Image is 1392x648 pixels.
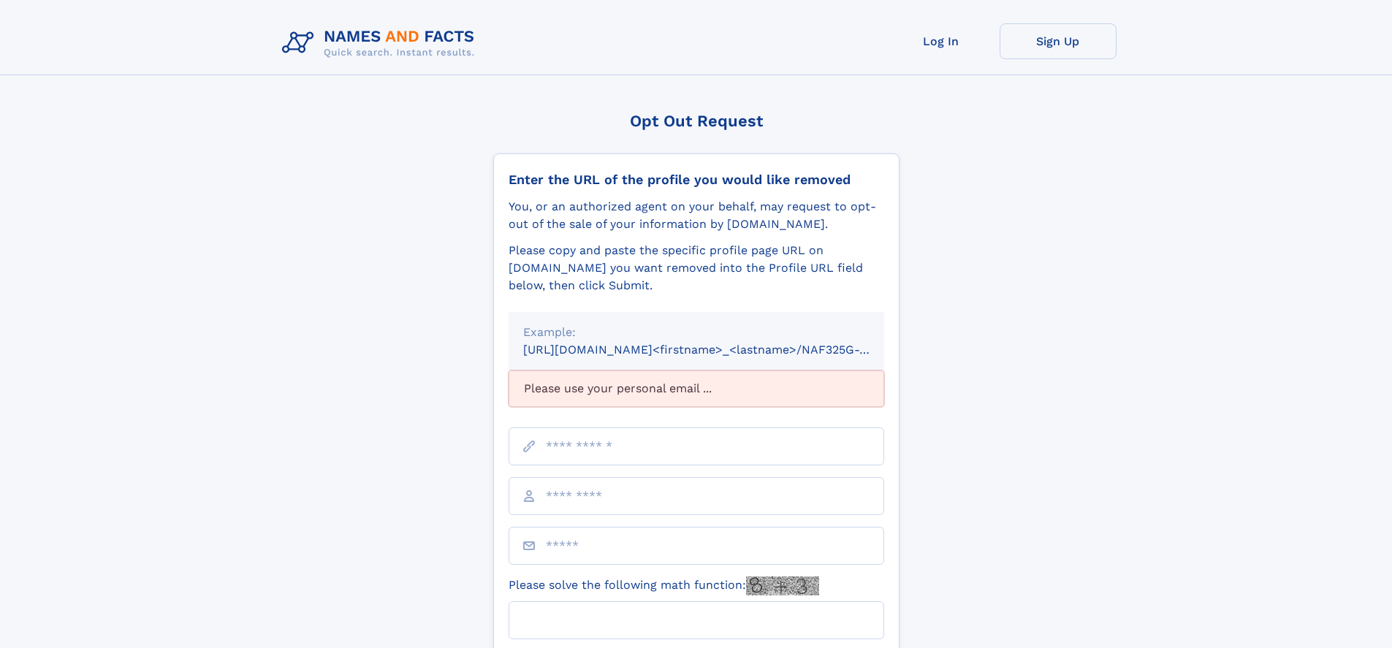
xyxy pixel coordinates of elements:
div: Example: [523,324,870,341]
img: Logo Names and Facts [276,23,487,63]
a: Sign Up [1000,23,1117,59]
div: Opt Out Request [493,112,900,130]
a: Log In [883,23,1000,59]
div: You, or an authorized agent on your behalf, may request to opt-out of the sale of your informatio... [509,198,884,233]
div: Please copy and paste the specific profile page URL on [DOMAIN_NAME] you want removed into the Pr... [509,242,884,294]
small: [URL][DOMAIN_NAME]<firstname>_<lastname>/NAF325G-xxxxxxxx [523,343,912,357]
div: Enter the URL of the profile you would like removed [509,172,884,188]
label: Please solve the following math function: [509,576,819,595]
div: Please use your personal email ... [509,370,884,407]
